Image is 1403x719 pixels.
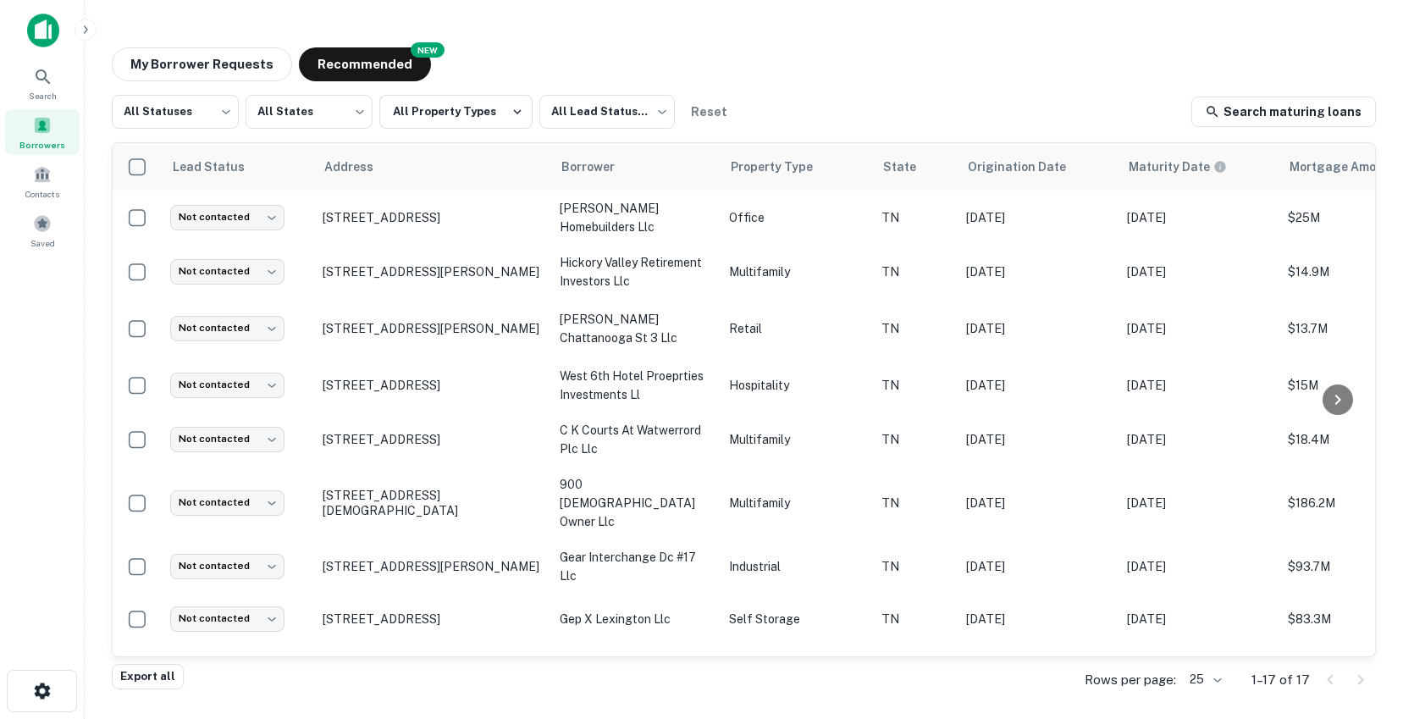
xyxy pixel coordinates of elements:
p: Retail [729,319,864,338]
p: 1–17 of 17 [1251,670,1310,690]
p: [DATE] [1127,263,1271,281]
div: Not contacted [170,259,284,284]
p: Self Storage [729,610,864,628]
p: [PERSON_NAME] homebuilders llc [560,199,712,236]
p: [STREET_ADDRESS][DEMOGRAPHIC_DATA] [323,488,543,518]
p: Hospitality [729,376,864,395]
th: Borrower [551,143,721,191]
div: Not contacted [170,490,284,515]
th: Lead Status [162,143,314,191]
p: [DATE] [966,319,1110,338]
div: Not contacted [170,606,284,631]
th: Maturity dates displayed may be estimated. Please contact the lender for the most accurate maturi... [1119,143,1279,191]
th: State [873,143,958,191]
p: [DATE] [966,376,1110,395]
span: Maturity dates displayed may be estimated. Please contact the lender for the most accurate maturi... [1129,158,1249,176]
p: TN [881,319,949,338]
p: [DATE] [966,208,1110,227]
p: [DATE] [1127,557,1271,576]
p: TN [881,376,949,395]
a: Saved [5,207,80,253]
a: Contacts [5,158,80,204]
div: All Lead Statuses [539,90,675,134]
div: All Statuses [112,90,239,134]
p: Multifamily [729,263,864,281]
p: [DATE] [1127,494,1271,512]
a: Borrowers [5,109,80,155]
div: All States [246,90,373,134]
p: [STREET_ADDRESS][PERSON_NAME] [323,559,543,574]
p: TN [881,494,949,512]
div: Not contacted [170,316,284,340]
p: Industrial [729,557,864,576]
p: TN [881,208,949,227]
p: [PERSON_NAME] chattanooga st 3 llc [560,310,712,347]
th: Origination Date [958,143,1119,191]
p: [DATE] [966,610,1110,628]
div: 25 [1183,667,1224,692]
p: TN [881,557,949,576]
p: 900 [DEMOGRAPHIC_DATA] owner llc [560,475,712,531]
p: [DATE] [1127,319,1271,338]
h6: Maturity Date [1129,158,1210,176]
div: Not contacted [170,205,284,230]
img: capitalize-icon.png [27,14,59,47]
div: NEW [411,42,445,58]
p: [STREET_ADDRESS] [323,611,543,627]
p: TN [881,430,949,449]
a: Search maturing loans [1191,97,1376,127]
span: Address [324,157,395,177]
p: [DATE] [966,557,1110,576]
button: Recommended [299,47,431,81]
p: [STREET_ADDRESS][PERSON_NAME] [323,264,543,279]
span: Contacts [25,187,59,201]
a: Search [5,60,80,106]
p: [DATE] [966,263,1110,281]
p: Office [729,208,864,227]
p: Rows per page: [1085,670,1176,690]
span: Lead Status [172,157,267,177]
p: [DATE] [966,430,1110,449]
p: Multifamily [729,494,864,512]
p: [DATE] [1127,430,1271,449]
div: Not contacted [170,427,284,451]
button: Export all [112,664,184,689]
span: Borrower [561,157,637,177]
span: Property Type [731,157,835,177]
p: [STREET_ADDRESS][PERSON_NAME] [323,321,543,336]
span: Search [29,89,57,102]
div: Not contacted [170,373,284,397]
p: [DATE] [1127,376,1271,395]
div: Maturity dates displayed may be estimated. Please contact the lender for the most accurate maturi... [1129,158,1227,176]
p: gear interchange dc #17 llc [560,548,712,585]
p: c k courts at watwerrord plc llc [560,421,712,458]
button: All Property Types [379,95,533,129]
p: TN [881,610,949,628]
p: hickory valley retirement investors llc [560,253,712,290]
p: [STREET_ADDRESS] [323,432,543,447]
span: Saved [30,236,55,250]
p: TN [881,263,949,281]
span: State [883,157,938,177]
span: Borrowers [19,138,65,152]
p: [DATE] [966,494,1110,512]
span: Origination Date [968,157,1088,177]
iframe: Chat Widget [1318,583,1403,665]
button: Reset [682,95,736,129]
p: [DATE] [1127,610,1271,628]
p: Multifamily [729,430,864,449]
div: Not contacted [170,554,284,578]
p: [STREET_ADDRESS] [323,378,543,393]
p: west 6th hotel proeprties investments ll [560,367,712,404]
button: My Borrower Requests [112,47,292,81]
p: gep x lexington llc [560,610,712,628]
p: [STREET_ADDRESS] [323,210,543,225]
p: [DATE] [1127,208,1271,227]
th: Address [314,143,551,191]
th: Property Type [721,143,873,191]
